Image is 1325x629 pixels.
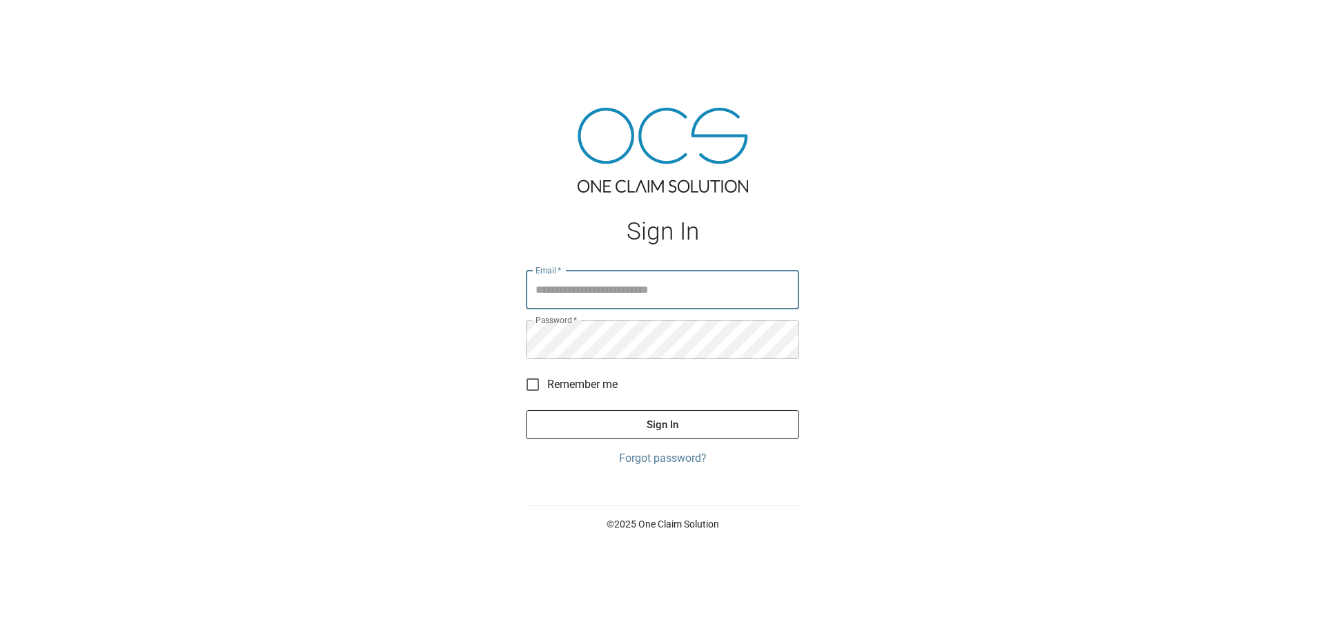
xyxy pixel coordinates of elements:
label: Password [536,314,577,326]
button: Sign In [526,410,799,439]
img: ocs-logo-white-transparent.png [17,8,72,36]
a: Forgot password? [526,450,799,467]
h1: Sign In [526,217,799,246]
span: Remember me [547,376,618,393]
img: ocs-logo-tra.png [578,108,748,193]
label: Email [536,264,562,276]
p: © 2025 One Claim Solution [526,517,799,531]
